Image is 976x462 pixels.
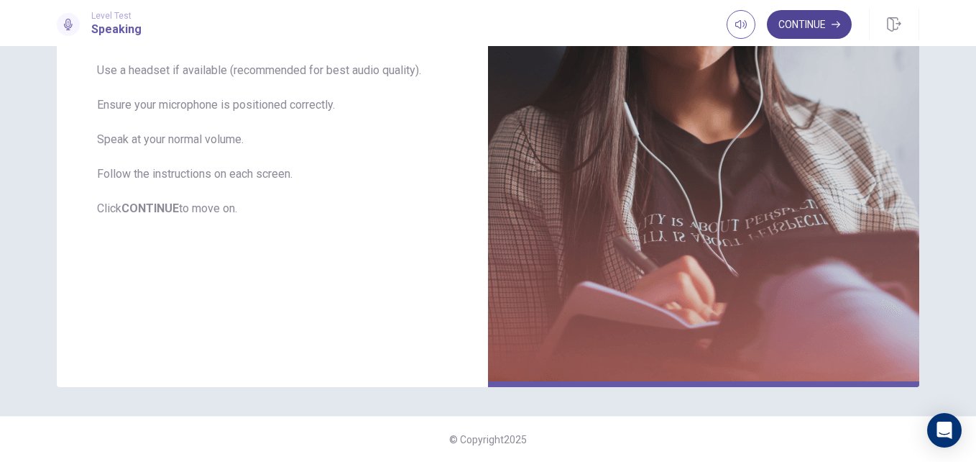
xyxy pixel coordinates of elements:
div: Open Intercom Messenger [927,413,962,448]
b: CONTINUE [121,201,179,215]
span: © Copyright 2025 [449,434,527,445]
span: Level Test [91,11,142,21]
h1: Speaking [91,21,142,38]
button: Continue [767,10,852,39]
